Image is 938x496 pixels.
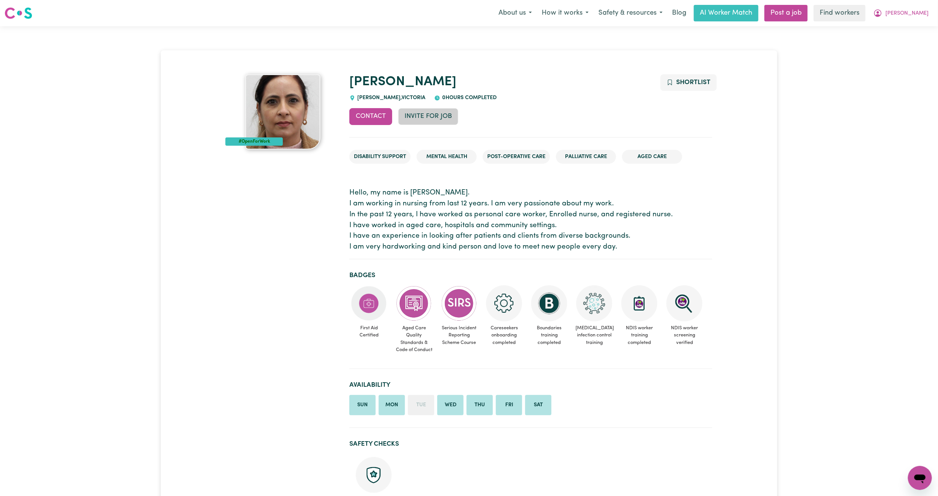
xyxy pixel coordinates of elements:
[666,285,702,321] img: NDIS Worker Screening Verified
[665,321,704,349] span: NDIS worker screening verified
[494,5,537,21] button: About us
[355,95,425,101] span: [PERSON_NAME] , Victoria
[225,74,340,149] a: Parwinder 's profile picture'#OpenForWork
[349,381,712,389] h2: Availability
[814,5,865,21] a: Find workers
[398,108,458,125] button: Invite for Job
[530,321,569,349] span: Boundaries training completed
[668,5,691,21] a: Blog
[537,5,594,21] button: How it works
[467,395,493,415] li: Available on Thursday
[483,150,550,164] li: Post-operative care
[575,321,614,349] span: [MEDICAL_DATA] infection control training
[764,5,808,21] a: Post a job
[440,321,479,349] span: Serious Incident Reporting Scheme Course
[396,285,432,321] img: CS Academy: Aged Care Quality Standards & Code of Conduct course completed
[349,271,712,279] h2: Badges
[349,395,376,415] li: Available on Sunday
[349,108,392,125] button: Contact
[440,95,497,101] span: 0 hours completed
[485,321,524,349] span: Careseekers onboarding completed
[908,466,932,490] iframe: Button to launch messaging window, conversation in progress
[349,75,456,89] a: [PERSON_NAME]
[496,395,522,415] li: Available on Friday
[394,321,434,356] span: Aged Care Quality Standards & Code of Conduct
[349,321,388,342] span: First Aid Certified
[245,74,320,149] img: Parwinder
[676,79,710,86] span: Shortlist
[408,395,434,415] li: Unavailable on Tuesday
[885,9,929,18] span: [PERSON_NAME]
[437,395,464,415] li: Available on Wednesday
[694,5,758,21] a: AI Worker Match
[525,395,551,415] li: Available on Saturday
[417,150,477,164] li: Mental Health
[5,5,32,22] a: Careseekers logo
[349,440,712,448] h2: Safety Checks
[356,457,392,493] img: Police check
[620,321,659,349] span: NDIS worker training completed
[576,285,612,321] img: CS Academy: COVID-19 Infection Control Training course completed
[351,285,387,321] img: Care and support worker has completed First Aid Certification
[621,285,657,321] img: CS Academy: Introduction to NDIS Worker Training course completed
[869,5,933,21] button: My Account
[349,188,712,253] p: Hello, my name is [PERSON_NAME]. I am working in nursing from last 12 years. I am very passionate...
[441,285,477,321] img: CS Academy: Serious Incident Reporting Scheme course completed
[5,6,32,20] img: Careseekers logo
[531,285,567,321] img: CS Academy: Boundaries in care and support work course completed
[349,150,411,164] li: Disability Support
[622,150,682,164] li: Aged Care
[556,150,616,164] li: Palliative care
[225,137,283,146] div: #OpenForWork
[486,285,522,321] img: CS Academy: Careseekers Onboarding course completed
[594,5,668,21] button: Safety & resources
[660,74,717,91] button: Add to shortlist
[379,395,405,415] li: Available on Monday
